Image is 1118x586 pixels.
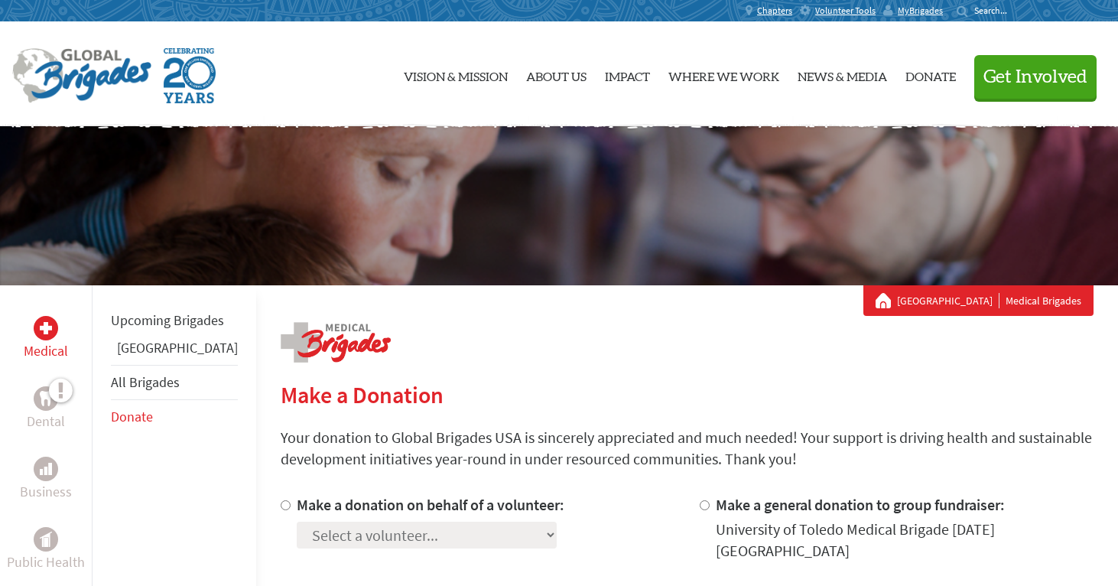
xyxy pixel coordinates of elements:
li: Upcoming Brigades [111,304,238,337]
span: Get Involved [983,68,1087,86]
img: logo-medical.png [281,322,391,363]
button: Get Involved [974,55,1097,99]
img: Medical [40,322,52,334]
label: Make a general donation to group fundraiser: [716,495,1005,514]
p: Dental [27,411,65,432]
a: About Us [526,34,587,114]
a: [GEOGRAPHIC_DATA] [117,339,238,356]
div: Dental [34,386,58,411]
span: Chapters [757,5,792,17]
img: Business [40,463,52,475]
img: Public Health [40,532,52,547]
li: Guatemala [111,337,238,365]
div: Medical [34,316,58,340]
img: Global Brigades Logo [12,48,151,103]
img: Global Brigades Celebrating 20 Years [164,48,216,103]
a: Impact [605,34,650,114]
a: Where We Work [668,34,779,114]
p: Public Health [7,552,85,573]
div: Public Health [34,527,58,552]
div: Business [34,457,58,481]
span: MyBrigades [898,5,943,17]
a: Donate [111,408,153,425]
li: Donate [111,400,238,434]
a: Public HealthPublic Health [7,527,85,573]
div: Medical Brigades [876,293,1081,308]
h2: Make a Donation [281,381,1094,409]
a: News & Media [798,34,887,114]
p: Business [20,481,72,503]
a: MedicalMedical [24,316,68,362]
input: Search... [974,5,1018,16]
img: Dental [40,391,52,405]
p: Medical [24,340,68,362]
a: Vision & Mission [404,34,508,114]
a: All Brigades [111,373,180,391]
div: University of Toledo Medical Brigade [DATE] [GEOGRAPHIC_DATA] [716,519,1094,562]
a: Donate [905,34,956,114]
label: Make a donation on behalf of a volunteer: [297,495,564,514]
a: Upcoming Brigades [111,311,224,329]
li: All Brigades [111,365,238,400]
span: Volunteer Tools [815,5,876,17]
a: [GEOGRAPHIC_DATA] [897,293,999,308]
p: Your donation to Global Brigades USA is sincerely appreciated and much needed! Your support is dr... [281,427,1094,470]
a: BusinessBusiness [20,457,72,503]
a: DentalDental [27,386,65,432]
